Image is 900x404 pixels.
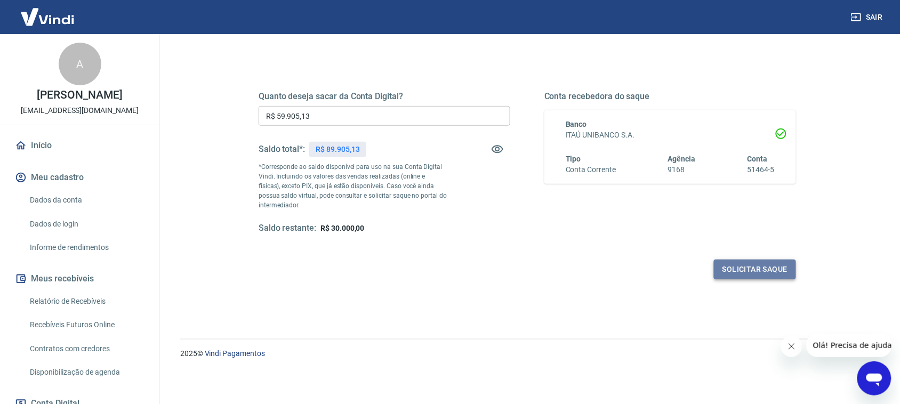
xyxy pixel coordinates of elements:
[26,338,147,360] a: Contratos com credores
[259,162,447,210] p: *Corresponde ao saldo disponível para uso na sua Conta Digital Vindi. Incluindo os valores das ve...
[13,1,82,33] img: Vindi
[781,336,802,357] iframe: Fechar mensagem
[21,105,139,116] p: [EMAIL_ADDRESS][DOMAIN_NAME]
[205,349,265,358] a: Vindi Pagamentos
[13,166,147,189] button: Meu cadastro
[807,334,891,357] iframe: Mensagem da empresa
[566,164,616,175] h6: Conta Corrente
[6,7,90,16] span: Olá! Precisa de ajuda?
[668,164,696,175] h6: 9168
[180,348,874,359] p: 2025 ©
[566,120,587,128] span: Banco
[26,290,147,312] a: Relatório de Recebíveis
[259,223,316,234] h5: Saldo restante:
[714,260,796,279] button: Solicitar saque
[747,164,775,175] h6: 51464-5
[316,144,359,155] p: R$ 89.905,13
[259,91,510,102] h5: Quanto deseja sacar da Conta Digital?
[857,361,891,395] iframe: Botão para abrir a janela de mensagens
[259,144,305,155] h5: Saldo total*:
[26,189,147,211] a: Dados da conta
[320,224,364,232] span: R$ 30.000,00
[26,213,147,235] a: Dados de login
[566,155,581,163] span: Tipo
[13,267,147,290] button: Meus recebíveis
[566,130,775,141] h6: ITAÚ UNIBANCO S.A.
[37,90,122,101] p: [PERSON_NAME]
[26,361,147,383] a: Disponibilização de agenda
[13,134,147,157] a: Início
[544,91,796,102] h5: Conta recebedora do saque
[26,314,147,336] a: Recebíveis Futuros Online
[59,43,101,85] div: A
[849,7,887,27] button: Sair
[26,237,147,258] a: Informe de rendimentos
[747,155,767,163] span: Conta
[668,155,696,163] span: Agência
